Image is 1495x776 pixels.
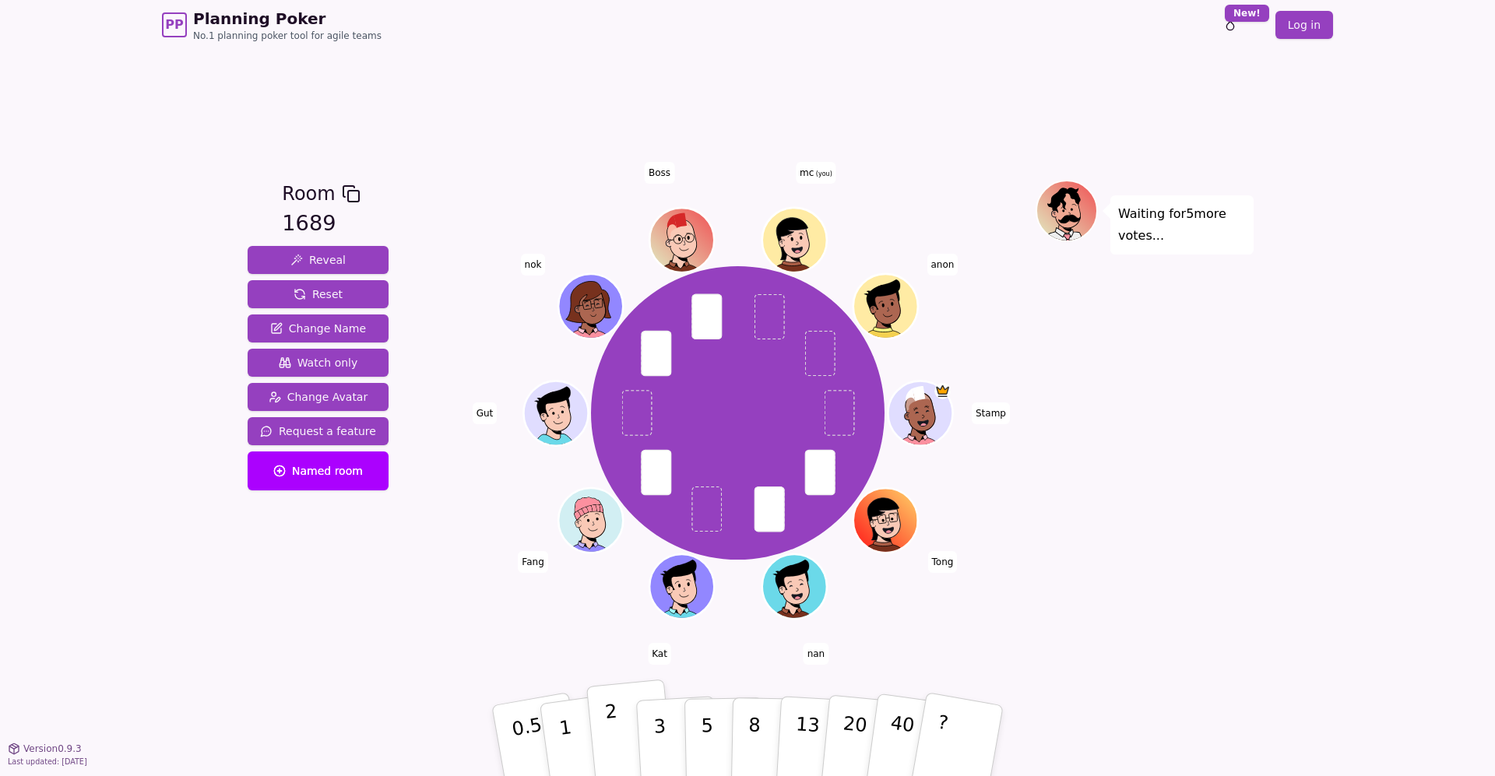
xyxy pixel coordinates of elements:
[473,402,498,424] span: Click to change your name
[8,743,82,755] button: Version0.9.3
[248,280,389,308] button: Reset
[162,8,382,42] a: PPPlanning PokerNo.1 planning poker tool for agile teams
[282,208,360,240] div: 1689
[282,180,335,208] span: Room
[248,246,389,274] button: Reveal
[193,30,382,42] span: No.1 planning poker tool for agile teams
[248,451,389,490] button: Named room
[279,355,358,370] span: Watch only
[273,463,363,479] span: Named room
[270,321,366,336] span: Change Name
[260,423,376,439] span: Request a feature
[814,170,832,177] span: (you)
[23,743,82,755] span: Version 0.9.3
[1275,11,1333,39] a: Log in
[248,349,389,377] button: Watch only
[1216,11,1244,39] button: New!
[290,252,346,268] span: Reveal
[972,402,1010,424] span: Click to change your name
[165,16,183,34] span: PP
[193,8,382,30] span: Planning Poker
[1225,5,1269,22] div: New!
[248,383,389,411] button: Change Avatar
[934,383,951,399] span: Stamp is the host
[804,643,829,665] span: Click to change your name
[927,551,957,573] span: Click to change your name
[8,757,87,766] span: Last updated: [DATE]
[248,314,389,342] button: Change Name
[521,253,546,275] span: Click to change your name
[248,417,389,445] button: Request a feature
[1118,203,1246,247] p: Waiting for 5 more votes...
[518,551,547,573] span: Click to change your name
[269,389,368,405] span: Change Avatar
[294,286,343,302] span: Reset
[796,161,836,183] span: Click to change your name
[648,643,671,665] span: Click to change your name
[764,209,825,270] button: Click to change your avatar
[645,161,674,183] span: Click to change your name
[927,253,958,275] span: Click to change your name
